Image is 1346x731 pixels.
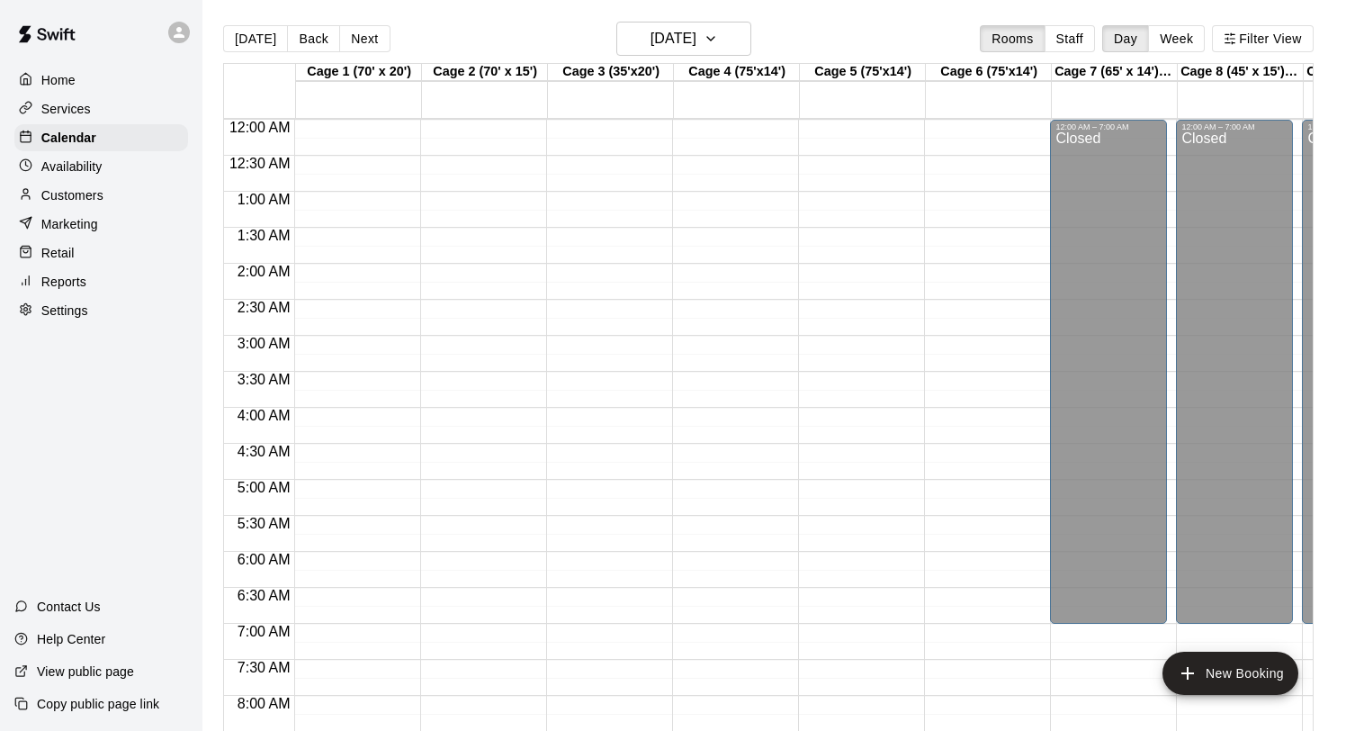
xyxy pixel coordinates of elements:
[233,192,295,207] span: 1:00 AM
[1102,25,1149,52] button: Day
[616,22,751,56] button: [DATE]
[1178,64,1304,81] div: Cage 8 (45' x 15') @ Mashlab Leander
[233,264,295,279] span: 2:00 AM
[41,244,75,262] p: Retail
[233,408,295,423] span: 4:00 AM
[1212,25,1313,52] button: Filter View
[233,624,295,639] span: 7:00 AM
[14,124,188,151] a: Calendar
[1181,122,1288,131] div: 12:00 AM – 7:00 AM
[14,67,188,94] a: Home
[233,336,295,351] span: 3:00 AM
[233,480,295,495] span: 5:00 AM
[41,158,103,176] p: Availability
[41,273,86,291] p: Reports
[233,696,295,711] span: 8:00 AM
[1052,64,1178,81] div: Cage 7 (65' x 14') @ Mashlab Leander
[223,25,288,52] button: [DATE]
[233,552,295,567] span: 6:00 AM
[1181,131,1288,630] div: Closed
[41,186,103,204] p: Customers
[674,64,800,81] div: Cage 4 (75'x14')
[1055,131,1162,630] div: Closed
[41,215,98,233] p: Marketing
[14,297,188,324] a: Settings
[1055,122,1162,131] div: 12:00 AM – 7:00 AM
[225,156,295,171] span: 12:30 AM
[14,182,188,209] a: Customers
[37,630,105,648] p: Help Center
[233,372,295,387] span: 3:30 AM
[233,300,295,315] span: 2:30 AM
[14,268,188,295] a: Reports
[14,211,188,238] a: Marketing
[41,302,88,320] p: Settings
[233,516,295,531] span: 5:30 AM
[800,64,926,81] div: Cage 5 (75'x14')
[1050,120,1167,624] div: 12:00 AM – 7:00 AM: Closed
[14,95,188,122] a: Services
[233,228,295,243] span: 1:30 AM
[37,663,134,681] p: View public page
[14,239,188,266] a: Retail
[1162,652,1298,695] button: add
[548,64,674,81] div: Cage 3 (35'x20')
[296,64,422,81] div: Cage 1 (70' x 20')
[233,660,295,675] span: 7:30 AM
[37,695,159,713] p: Copy public page link
[233,444,295,459] span: 4:30 AM
[233,588,295,603] span: 6:30 AM
[225,120,295,135] span: 12:00 AM
[651,26,696,51] h6: [DATE]
[41,100,91,118] p: Services
[1148,25,1205,52] button: Week
[41,71,76,89] p: Home
[287,25,340,52] button: Back
[926,64,1052,81] div: Cage 6 (75'x14')
[14,153,188,180] a: Availability
[339,25,390,52] button: Next
[41,129,96,147] p: Calendar
[422,64,548,81] div: Cage 2 (70' x 15')
[37,598,101,616] p: Contact Us
[1045,25,1096,52] button: Staff
[1176,120,1293,624] div: 12:00 AM – 7:00 AM: Closed
[980,25,1045,52] button: Rooms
